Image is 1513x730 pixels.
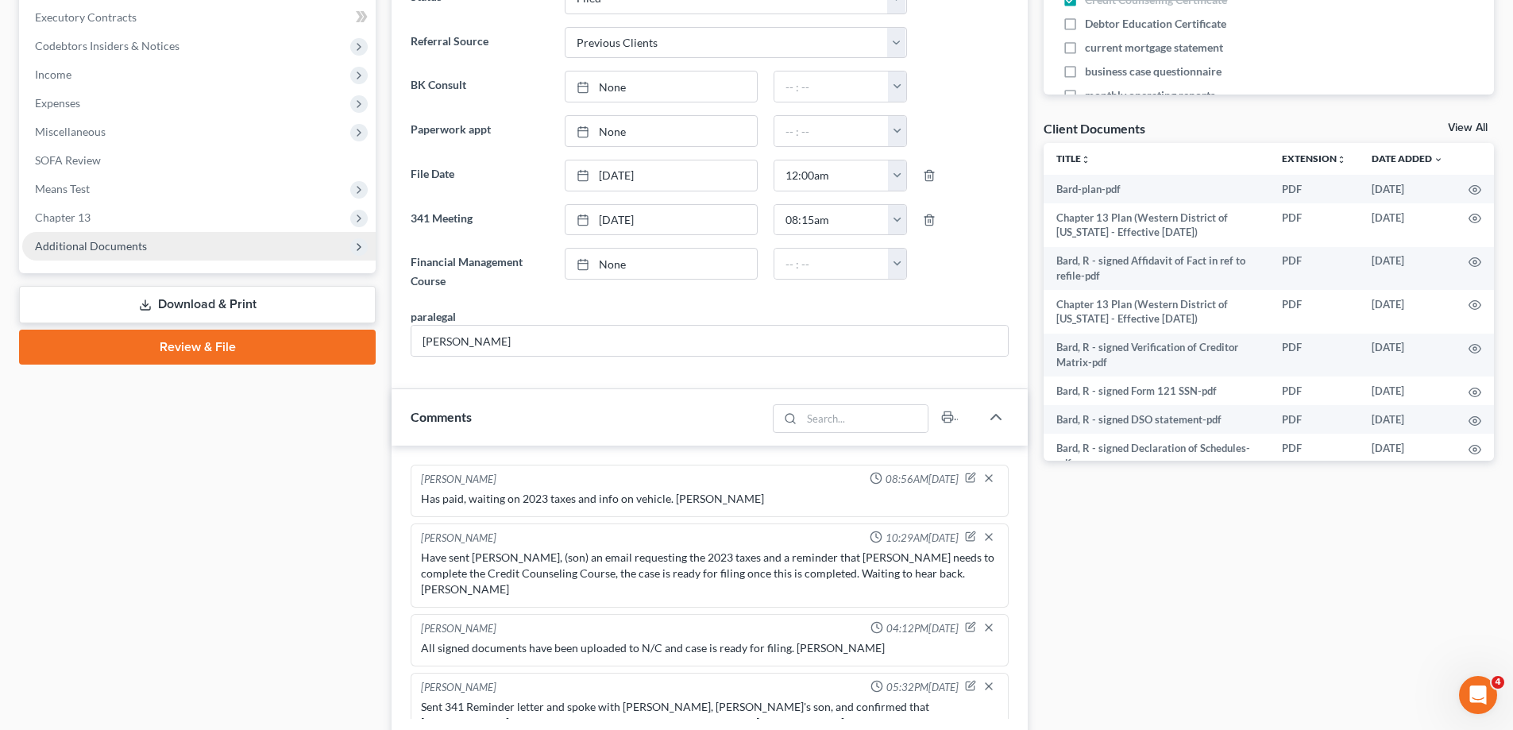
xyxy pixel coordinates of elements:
div: [PERSON_NAME] [421,621,496,637]
td: Bard, R - signed DSO statement-pdf [1044,405,1269,434]
span: Executory Contracts [35,10,137,24]
i: unfold_more [1337,155,1346,164]
div: [PERSON_NAME] [421,531,496,547]
input: -- : -- [774,205,889,235]
span: business case questionnaire [1085,64,1222,79]
td: [DATE] [1359,203,1456,247]
td: PDF [1269,377,1359,405]
span: Additional Documents [35,239,147,253]
span: current mortgage statement [1085,40,1223,56]
input: -- : -- [774,71,889,102]
a: Date Added expand_more [1372,153,1443,164]
span: SOFA Review [35,153,101,167]
input: -- : -- [774,249,889,279]
label: BK Consult [403,71,556,102]
span: Codebtors Insiders & Notices [35,39,179,52]
td: PDF [1269,203,1359,247]
td: [DATE] [1359,377,1456,405]
a: [DATE] [565,160,757,191]
span: Expenses [35,96,80,110]
td: Bard, R - signed Declaration of Schedules-pdf [1044,434,1269,477]
iframe: Intercom live chat [1459,676,1497,714]
td: Chapter 13 Plan (Western District of [US_STATE] - Effective [DATE]) [1044,290,1269,334]
a: View All [1448,122,1488,133]
td: [DATE] [1359,434,1456,477]
td: PDF [1269,175,1359,203]
span: monthly operating reports [1085,87,1215,103]
span: Debtor Education Certificate [1085,16,1226,32]
td: PDF [1269,405,1359,434]
div: Have sent [PERSON_NAME], (son) an email requesting the 2023 taxes and a reminder that [PERSON_NAM... [421,550,998,597]
label: File Date [403,160,556,191]
label: Financial Management Course [403,248,556,295]
td: PDF [1269,247,1359,291]
a: None [565,116,757,146]
span: 10:29AM[DATE] [886,531,959,546]
td: Bard, R - signed Verification of Creditor Matrix-pdf [1044,334,1269,377]
div: [PERSON_NAME] [421,680,496,696]
a: Titleunfold_more [1056,153,1090,164]
label: Referral Source [403,27,556,59]
span: 05:32PM[DATE] [886,680,959,695]
span: Comments [411,409,472,424]
div: All signed documents have been uploaded to N/C and case is ready for filing. [PERSON_NAME] [421,640,998,656]
td: [DATE] [1359,334,1456,377]
td: PDF [1269,290,1359,334]
label: 341 Meeting [403,204,556,236]
i: expand_more [1434,155,1443,164]
input: -- [411,326,1008,356]
td: [DATE] [1359,175,1456,203]
span: Means Test [35,182,90,195]
div: [PERSON_NAME] [421,472,496,488]
span: 08:56AM[DATE] [886,472,959,487]
span: Income [35,68,71,81]
div: paralegal [411,308,456,325]
td: Bard-plan-pdf [1044,175,1269,203]
a: SOFA Review [22,146,376,175]
td: PDF [1269,334,1359,377]
span: 04:12PM[DATE] [886,621,959,636]
input: Search... [802,405,928,432]
td: PDF [1269,434,1359,477]
input: -- : -- [774,160,889,191]
span: 4 [1492,676,1504,689]
span: Chapter 13 [35,211,91,224]
td: Chapter 13 Plan (Western District of [US_STATE] - Effective [DATE]) [1044,203,1269,247]
i: unfold_more [1081,155,1090,164]
a: [DATE] [565,205,757,235]
td: [DATE] [1359,290,1456,334]
input: -- : -- [774,116,889,146]
a: Review & File [19,330,376,365]
td: Bard, R - signed Affidavit of Fact in ref to refile-pdf [1044,247,1269,291]
a: None [565,249,757,279]
label: Paperwork appt [403,115,556,147]
td: Bard, R - signed Form 121 SSN-pdf [1044,377,1269,405]
a: Extensionunfold_more [1282,153,1346,164]
td: [DATE] [1359,247,1456,291]
td: [DATE] [1359,405,1456,434]
div: Client Documents [1044,120,1145,137]
a: None [565,71,757,102]
div: Has paid, waiting on 2023 taxes and info on vehicle. [PERSON_NAME] [421,491,998,507]
a: Executory Contracts [22,3,376,32]
a: Download & Print [19,286,376,323]
span: Miscellaneous [35,125,106,138]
